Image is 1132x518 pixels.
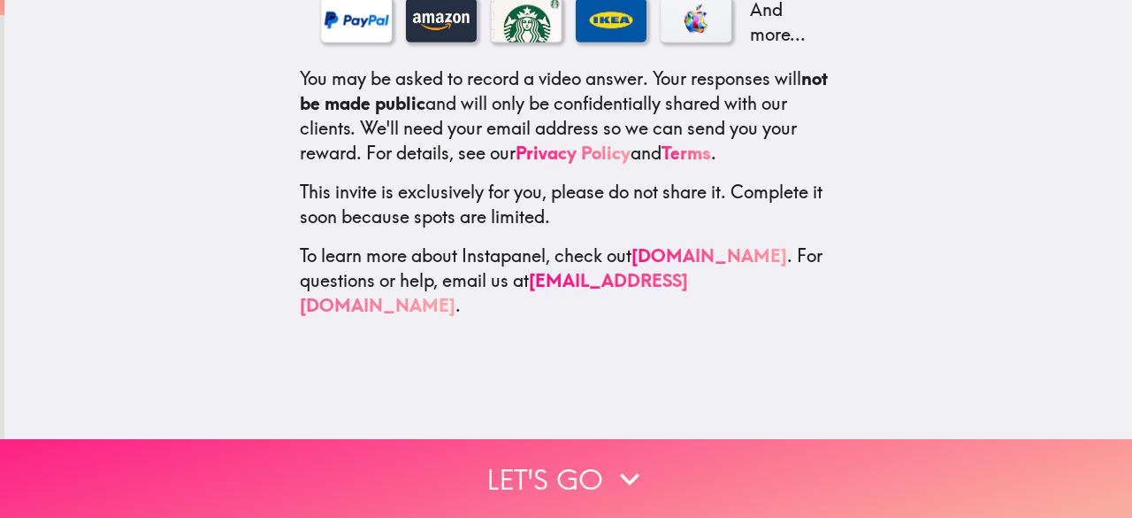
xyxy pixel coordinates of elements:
p: To learn more about Instapanel, check out . For questions or help, email us at . [300,243,838,317]
a: [DOMAIN_NAME] [631,244,787,266]
a: Privacy Policy [516,141,631,163]
b: not be made public [300,66,828,113]
a: [EMAIL_ADDRESS][DOMAIN_NAME] [300,268,688,315]
p: You may be asked to record a video answer. Your responses will and will only be confidentially sh... [300,66,838,165]
a: Terms [662,141,711,163]
p: This invite is exclusively for you, please do not share it. Complete it soon because spots are li... [300,179,838,228]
